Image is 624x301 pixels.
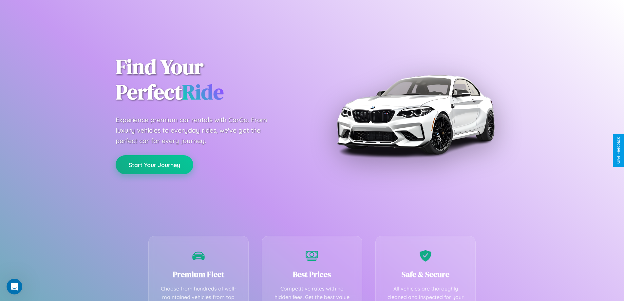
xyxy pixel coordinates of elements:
div: Give Feedback [616,137,621,164]
button: Start Your Journey [116,155,193,174]
h1: Find Your Perfect [116,54,302,105]
h3: Premium Fleet [159,269,239,280]
h3: Safe & Secure [386,269,466,280]
p: Experience premium car rentals with CarGo. From luxury vehicles to everyday rides, we've got the ... [116,115,279,146]
iframe: Intercom live chat [7,279,22,294]
img: Premium BMW car rental vehicle [333,33,497,197]
h3: Best Prices [272,269,352,280]
span: Ride [182,78,224,106]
